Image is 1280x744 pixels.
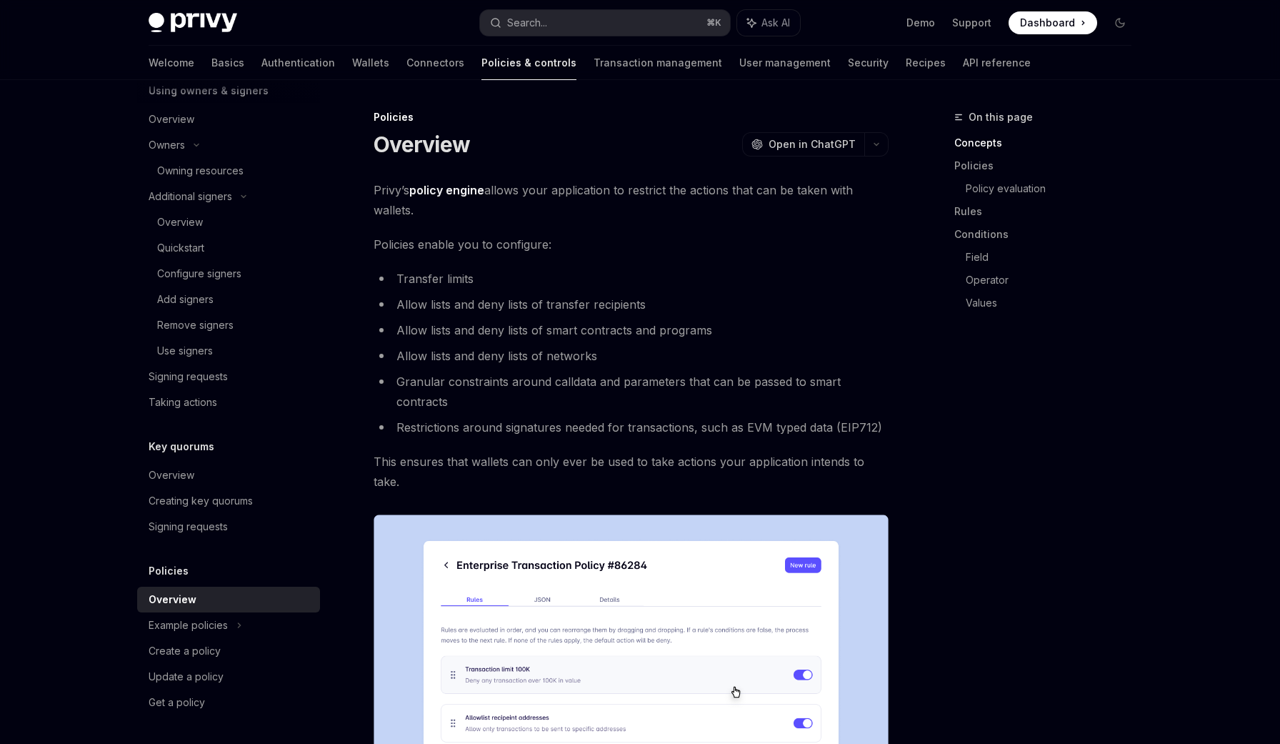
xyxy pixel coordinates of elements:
h5: Policies [149,562,189,580]
a: Overview [137,209,320,235]
a: Dashboard [1009,11,1097,34]
div: Remove signers [157,317,234,334]
span: This ensures that wallets can only ever be used to take actions your application intends to take. [374,452,889,492]
button: Open in ChatGPT [742,132,864,157]
div: Configure signers [157,265,241,282]
div: Example policies [149,617,228,634]
a: Overview [137,587,320,612]
div: Signing requests [149,518,228,535]
a: Policies [954,154,1143,177]
li: Allow lists and deny lists of transfer recipients [374,294,889,314]
a: Recipes [906,46,946,80]
span: Ask AI [761,16,790,30]
a: Values [966,292,1143,314]
a: Security [848,46,889,80]
a: Support [952,16,991,30]
li: Allow lists and deny lists of networks [374,346,889,366]
div: Update a policy [149,668,224,685]
a: Get a policy [137,690,320,715]
div: Taking actions [149,394,217,411]
a: Welcome [149,46,194,80]
a: Authentication [261,46,335,80]
div: Quickstart [157,239,204,257]
a: Configure signers [137,261,320,287]
div: Create a policy [149,643,221,660]
a: Create a policy [137,638,320,664]
a: Signing requests [137,364,320,390]
a: Overview [137,106,320,132]
h1: Overview [374,132,470,157]
strong: policy engine [409,183,484,197]
a: Quickstart [137,235,320,261]
div: Overview [149,467,194,484]
div: Overview [149,591,196,608]
li: Restrictions around signatures needed for transactions, such as EVM typed data (EIP712) [374,417,889,437]
a: API reference [963,46,1031,80]
a: Conditions [954,223,1143,246]
a: Demo [906,16,935,30]
li: Transfer limits [374,269,889,289]
a: Signing requests [137,514,320,540]
div: Search... [507,14,547,31]
div: Policies [374,110,889,124]
h5: Key quorums [149,438,214,455]
a: Creating key quorums [137,488,320,514]
a: Owning resources [137,158,320,184]
div: Owners [149,137,185,154]
div: Owning resources [157,162,244,179]
button: Toggle dark mode [1109,11,1131,34]
a: Overview [137,462,320,488]
a: Update a policy [137,664,320,690]
div: Get a policy [149,694,205,711]
a: Concepts [954,132,1143,154]
a: Field [966,246,1143,269]
a: Remove signers [137,312,320,338]
a: Transaction management [594,46,722,80]
li: Allow lists and deny lists of smart contracts and programs [374,320,889,340]
div: Overview [149,111,194,128]
a: Policies & controls [481,46,576,80]
span: Policies enable you to configure: [374,234,889,254]
span: Dashboard [1020,16,1075,30]
img: dark logo [149,13,237,33]
button: Search...⌘K [480,10,730,36]
a: Wallets [352,46,389,80]
div: Use signers [157,342,213,359]
a: Add signers [137,287,320,312]
button: Ask AI [737,10,800,36]
span: On this page [969,109,1033,126]
div: Additional signers [149,188,232,205]
a: Policy evaluation [966,177,1143,200]
div: Signing requests [149,368,228,385]
a: Connectors [406,46,464,80]
a: Basics [211,46,244,80]
a: Rules [954,200,1143,223]
span: ⌘ K [706,17,721,29]
a: Use signers [137,338,320,364]
a: Operator [966,269,1143,292]
div: Overview [157,214,203,231]
a: User management [739,46,831,80]
span: Privy’s allows your application to restrict the actions that can be taken with wallets. [374,180,889,220]
span: Open in ChatGPT [769,137,856,152]
div: Creating key quorums [149,492,253,510]
a: Taking actions [137,390,320,415]
div: Add signers [157,291,214,308]
li: Granular constraints around calldata and parameters that can be passed to smart contracts [374,372,889,412]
